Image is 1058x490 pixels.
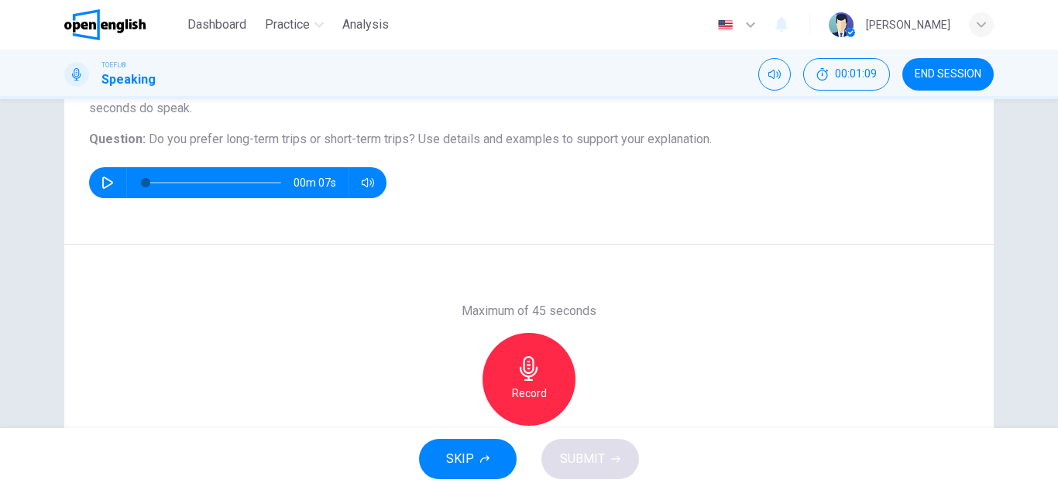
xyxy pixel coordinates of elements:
span: SKIP [446,448,474,470]
a: OpenEnglish logo [64,9,181,40]
button: Practice [259,11,330,39]
h6: Maximum of 45 seconds [462,302,596,320]
span: TOEFL® [101,60,126,70]
img: en [716,19,735,31]
h6: Record [512,384,547,403]
span: Practice [265,15,310,34]
button: 00:01:09 [803,58,890,91]
img: OpenEnglish logo [64,9,146,40]
h6: Directions : [89,81,969,118]
div: [PERSON_NAME] [866,15,950,34]
span: Use details and examples to support your explanation. [418,132,712,146]
span: Dashboard [187,15,246,34]
span: Do you prefer long-term trips or short-term trips? [149,132,415,146]
button: Dashboard [181,11,252,39]
div: Mute [758,58,791,91]
button: Record [483,333,575,426]
div: Hide [803,58,890,91]
span: Analysis [342,15,389,34]
button: Analysis [336,11,395,39]
h1: Speaking [101,70,156,89]
span: END SESSION [915,68,981,81]
span: 00:01:09 [835,68,877,81]
img: Profile picture [829,12,854,37]
button: END SESSION [902,58,994,91]
span: 00m 07s [294,167,349,198]
h6: Question : [89,130,969,149]
button: SKIP [419,439,517,479]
